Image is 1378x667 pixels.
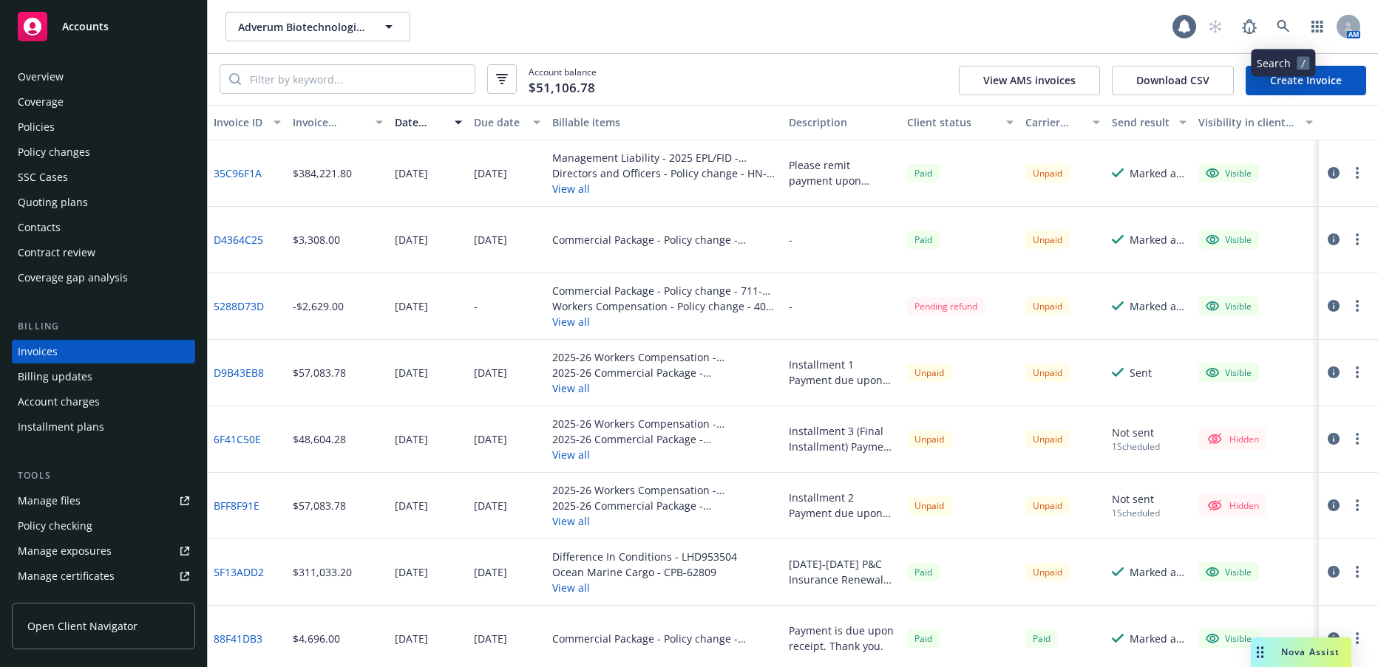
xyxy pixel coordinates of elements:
div: Send result [1112,114,1170,130]
div: Policy changes [18,140,90,164]
div: [DATE] [395,232,428,247]
div: Not sent [1112,491,1154,507]
div: [DATE]-[DATE] P&C Insurance Renewals - Down Payments & Full Premiums [789,556,895,587]
button: Due date [468,105,547,140]
div: Unpaid [1025,496,1070,515]
div: Unpaid [907,496,951,515]
button: Description [783,105,901,140]
div: Contacts [18,216,61,239]
a: Create Invoice [1246,66,1366,95]
span: Nova Assist [1281,646,1340,658]
div: Not sent [1112,425,1154,440]
div: Unpaid [1025,297,1070,315]
div: Quoting plans [18,191,88,214]
div: 2025-26 Commercial Package - [GEOGRAPHIC_DATA] - Installment Plan - Installment 2 [552,498,777,513]
a: Manage exposures [12,539,195,563]
div: Installment 1 Payment due upon receipt, thank you. [789,357,895,388]
div: [DATE] [395,165,428,181]
div: Date issued [395,114,446,130]
svg: Search [229,73,241,85]
div: -$2,629.00 [293,298,344,314]
a: D9B43EB8 [214,365,264,380]
div: Invoices [18,340,58,363]
div: Ocean Marine Cargo - CPB-62809 [552,564,737,580]
a: BFF8F91E [214,498,259,513]
div: Marked as sent [1130,298,1187,314]
a: Policy changes [12,140,195,164]
div: Manage claims [18,589,92,613]
input: Filter by keyword... [241,65,475,93]
div: [DATE] [395,631,428,646]
div: Pending refund [907,297,985,315]
a: Contacts [12,216,195,239]
div: SSC Cases [18,165,68,189]
a: 35C96F1A [214,165,262,181]
div: Unpaid [907,363,951,382]
div: Installment 2 Payment due upon receipt, thank you. [789,490,895,521]
div: Paid [907,629,940,648]
a: Policies [12,115,195,139]
div: Drag to move [1251,637,1269,667]
a: 5F13ADD2 [214,564,264,580]
a: Accounts [12,6,195,47]
div: Manage files [18,489,81,513]
div: Billing updates [18,365,92,389]
a: SSC Cases [12,165,195,189]
div: Marked as sent [1130,232,1187,247]
button: Invoice ID [208,105,287,140]
div: [DATE] [395,564,428,580]
div: [DATE] [474,165,507,181]
div: Paid [907,230,940,249]
button: View all [552,314,777,329]
div: $311,033.20 [293,564,352,580]
a: Start snowing [1201,12,1230,41]
div: Installment plans [18,415,104,439]
a: Installment plans [12,415,195,439]
span: Account balance [529,66,597,93]
a: Account charges [12,390,195,414]
span: Accounts [62,21,109,33]
div: Paid [907,164,940,182]
button: View all [552,580,737,595]
div: Commercial Package - Policy change - 57UUNBG4C5B [552,631,777,646]
div: Client status [907,114,997,130]
a: D4364C25 [214,232,263,247]
div: Coverage gap analysis [18,266,128,290]
div: Unpaid [1025,363,1070,382]
div: Commercial Package - Policy change - 711-01-56-37-0007 [552,283,777,298]
div: Billing [12,319,195,334]
a: Overview [12,65,195,89]
div: [DATE] [395,431,428,447]
a: Switch app [1303,12,1332,41]
div: $57,083.78 [293,365,346,380]
a: Billing updates [12,365,195,389]
span: Adverum Biotechnologies, Inc. [238,19,366,35]
div: Marked as sent [1130,165,1187,181]
div: Sent [1130,365,1152,380]
div: 2025-26 Workers Compensation - [GEOGRAPHIC_DATA] - Installment Plan - Installment 2 [552,482,777,498]
a: Manage claims [12,589,195,613]
div: Tools [12,468,195,483]
div: [DATE] [474,431,507,447]
button: Carrier status [1019,105,1106,140]
div: Visible [1206,233,1252,246]
div: - [789,232,792,247]
a: 6F41C50E [214,431,261,447]
div: 1 Scheduled [1112,507,1160,519]
div: Invoice amount [293,114,367,130]
a: Contract review [12,241,195,264]
a: Quoting plans [12,191,195,214]
div: Visible [1206,299,1252,312]
div: Visibility in client dash [1198,114,1297,130]
div: 2025-26 Workers Compensation - [GEOGRAPHIC_DATA] - Installment Plan - Installment 3 [552,416,777,431]
div: Policies [18,115,55,139]
a: Search [1269,12,1298,41]
a: Policy checking [12,514,195,538]
div: Coverage [18,90,64,114]
div: Hidden [1206,430,1259,448]
div: 2025-26 Workers Compensation - [GEOGRAPHIC_DATA] - Installment Plan - Installment 1 [552,349,777,365]
button: Adverum Biotechnologies, Inc. [225,12,410,41]
a: Manage files [12,489,195,513]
